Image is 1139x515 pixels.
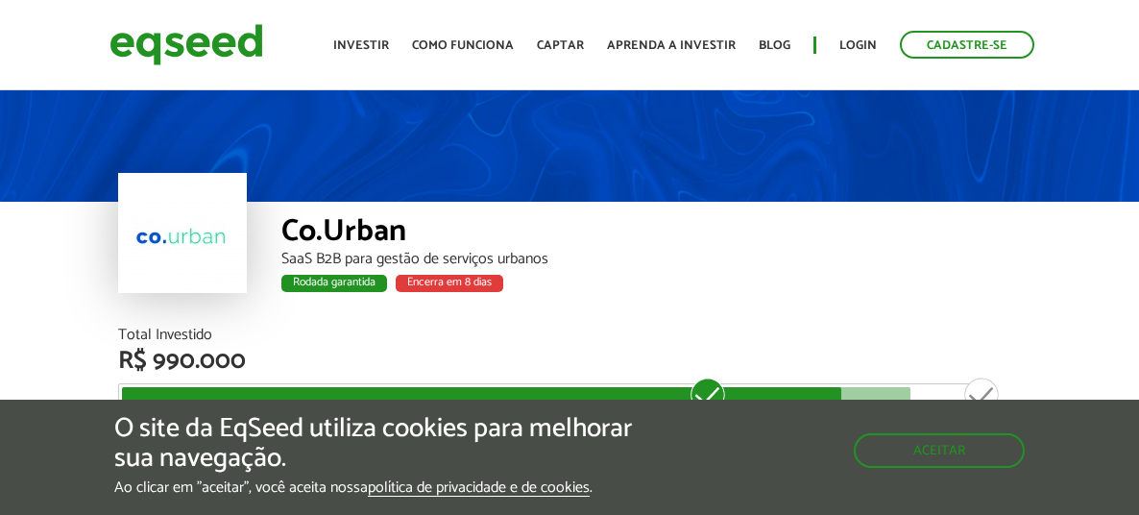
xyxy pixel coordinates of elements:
[281,252,1021,267] div: SaaS B2B para gestão de serviços urbanos
[118,349,1021,374] div: R$ 990.000
[114,478,661,497] p: Ao clicar em "aceitar", você aceita nossa .
[945,376,1017,437] div: R$ 1.200.000
[281,216,1021,252] div: Co.Urban
[759,39,790,52] a: Blog
[854,433,1025,468] button: Aceitar
[333,39,389,52] a: Investir
[537,39,584,52] a: Captar
[900,31,1034,59] a: Cadastre-se
[671,376,743,437] div: R$ 800.000
[368,480,590,497] a: política de privacidade e de cookies
[118,328,1021,343] div: Total Investido
[109,19,263,70] img: EqSeed
[839,39,877,52] a: Login
[412,39,514,52] a: Como funciona
[396,275,503,292] div: Encerra em 8 dias
[114,414,661,474] h5: O site da EqSeed utiliza cookies para melhorar sua navegação.
[607,39,736,52] a: Aprenda a investir
[281,275,387,292] div: Rodada garantida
